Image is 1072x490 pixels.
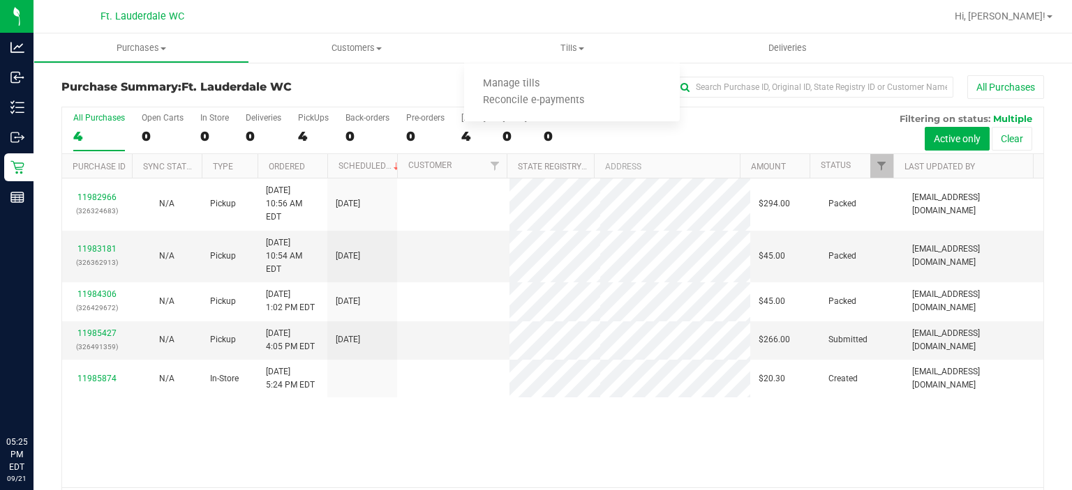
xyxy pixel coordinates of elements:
[518,162,591,171] a: State Registry ID
[408,160,452,170] a: Customer
[159,295,174,308] button: N/A
[298,113,329,123] div: PickUps
[338,161,402,171] a: Scheduled
[870,154,893,178] a: Filter
[159,372,174,385] button: N/A
[142,113,184,123] div: Open Carts
[336,250,360,263] span: [DATE]
[213,162,233,171] a: Type
[6,436,27,473] p: 05:25 PM EDT
[912,327,1035,353] span: [EMAIL_ADDRESS][DOMAIN_NAME]
[759,295,785,308] span: $45.00
[464,78,558,90] span: Manage tills
[266,365,315,392] span: [DATE] 5:24 PM EDT
[61,81,389,93] h3: Purchase Summary:
[345,113,389,123] div: Back-orders
[14,378,56,420] iframe: Resource center
[10,190,24,204] inline-svg: Reports
[100,10,184,22] span: Ft. Lauderdale WC
[246,113,281,123] div: Deliveries
[159,296,174,306] span: Not Applicable
[70,340,124,353] p: (326491359)
[70,256,124,269] p: (326362913)
[210,295,236,308] span: Pickup
[406,113,445,123] div: Pre-orders
[751,162,786,171] a: Amount
[10,100,24,114] inline-svg: Inventory
[159,251,174,261] span: Not Applicable
[266,184,319,224] span: [DATE] 10:56 AM EDT
[828,295,856,308] span: Packed
[336,197,360,210] span: [DATE]
[828,333,868,346] span: Submitted
[210,197,236,210] span: Pickup
[992,127,1032,151] button: Clear
[70,204,124,217] p: (326324683)
[912,288,1035,314] span: [EMAIL_ADDRESS][DOMAIN_NAME]
[159,374,174,383] span: Not Applicable
[33,33,249,63] a: Purchases
[159,250,174,263] button: N/A
[759,197,790,210] span: $294.00
[10,40,24,54] inline-svg: Analytics
[249,33,465,63] a: Customers
[142,128,184,144] div: 0
[912,365,1035,392] span: [EMAIL_ADDRESS][DOMAIN_NAME]
[6,473,27,484] p: 09/21
[210,372,239,385] span: In-Store
[266,236,319,277] span: [DATE] 10:54 AM EDT
[461,128,486,144] div: 4
[70,301,124,314] p: (326429672)
[759,333,790,346] span: $266.00
[269,162,305,171] a: Ordered
[143,162,197,171] a: Sync Status
[10,160,24,174] inline-svg: Retail
[925,127,990,151] button: Active only
[210,333,236,346] span: Pickup
[594,154,740,178] th: Address
[336,333,360,346] span: [DATE]
[159,333,174,346] button: N/A
[750,42,826,54] span: Deliveries
[828,250,856,263] span: Packed
[345,128,389,144] div: 0
[484,154,507,178] a: Filter
[464,42,680,54] span: Tills
[159,199,174,208] span: Not Applicable
[266,327,315,353] span: [DATE] 4:05 PM EDT
[993,113,1032,124] span: Multiple
[77,244,117,254] a: 11983181
[680,33,895,63] a: Deliveries
[502,128,527,144] div: 0
[73,113,125,123] div: All Purchases
[967,75,1044,99] button: All Purchases
[73,128,125,144] div: 4
[77,328,117,338] a: 11985427
[159,197,174,210] button: N/A
[73,162,126,171] a: Purchase ID
[912,243,1035,269] span: [EMAIL_ADDRESS][DOMAIN_NAME]
[10,130,24,144] inline-svg: Outbound
[759,250,785,263] span: $45.00
[159,335,174,344] span: Not Applicable
[406,128,445,144] div: 0
[77,289,117,299] a: 11984306
[250,42,464,54] span: Customers
[77,192,117,202] a: 11982966
[464,33,680,63] a: Tills Manage tills Reconcile e-payments
[821,160,851,170] a: Status
[77,374,117,383] a: 11985874
[200,113,229,123] div: In Store
[759,372,785,385] span: $20.30
[544,128,595,144] div: 0
[955,10,1045,22] span: Hi, [PERSON_NAME]!
[828,372,858,385] span: Created
[210,250,236,263] span: Pickup
[336,295,360,308] span: [DATE]
[912,191,1035,217] span: [EMAIL_ADDRESS][DOMAIN_NAME]
[464,95,603,107] span: Reconcile e-payments
[298,128,329,144] div: 4
[828,197,856,210] span: Packed
[34,42,248,54] span: Purchases
[900,113,990,124] span: Filtering on status:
